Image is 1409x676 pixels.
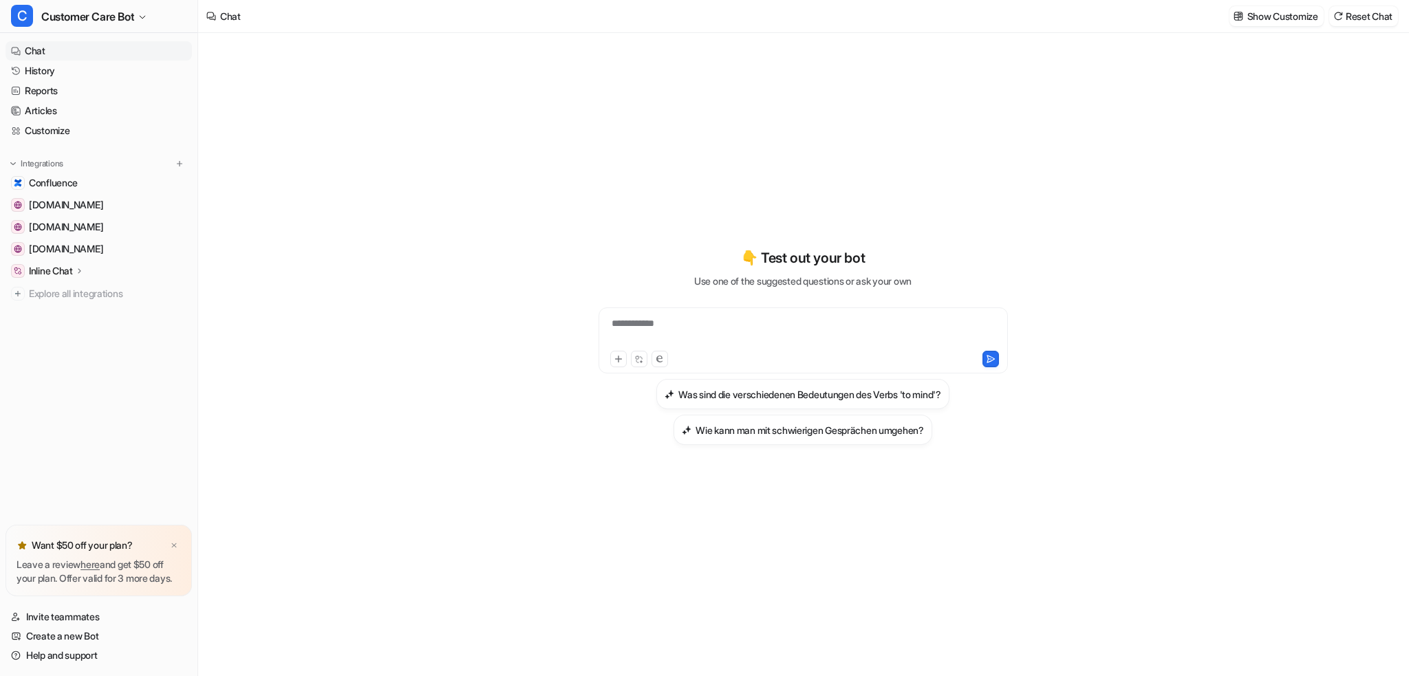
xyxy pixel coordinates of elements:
[170,541,178,550] img: x
[6,607,192,626] a: Invite teammates
[6,646,192,665] a: Help and support
[14,223,22,231] img: webcraft.ch
[6,157,67,171] button: Integrations
[6,239,192,259] a: www.qbendo.ch[DOMAIN_NAME]
[29,283,186,305] span: Explore all integrations
[8,159,18,168] img: expand menu
[694,274,912,288] p: Use one of the suggested questions or ask your own
[17,558,181,585] p: Leave a review and get $50 off your plan. Offer valid for 3 more days.
[1229,6,1324,26] button: Show Customize
[6,121,192,140] a: Customize
[14,245,22,253] img: www.qbendo.ch
[678,387,940,402] h3: Was sind die verschiedenen Bedeutungen des Verbs 'to mind'?
[1333,11,1343,21] img: reset
[14,267,22,275] img: Inline Chat
[14,179,22,187] img: Confluence
[29,198,103,212] span: [DOMAIN_NAME]
[1234,11,1243,21] img: customize
[6,41,192,61] a: Chat
[32,538,133,552] p: Want $50 off your plan?
[29,220,103,234] span: [DOMAIN_NAME]
[29,176,78,190] span: Confluence
[656,379,949,409] button: Was sind die verschiedenen Bedeutungen des Verbs 'to mind'?Was sind die verschiedenen Bedeutungen...
[1247,9,1318,23] p: Show Customize
[674,415,932,445] button: Wie kann man mit schwierigen Gesprächen umgehen?Wie kann man mit schwierigen Gesprächen umgehen?
[11,5,33,27] span: C
[6,101,192,120] a: Articles
[29,242,103,256] span: [DOMAIN_NAME]
[175,159,184,168] img: menu_add.svg
[6,626,192,646] a: Create a new Bot
[6,61,192,80] a: History
[682,425,691,435] img: Wie kann man mit schwierigen Gesprächen umgehen?
[6,81,192,100] a: Reports
[696,423,924,437] h3: Wie kann man mit schwierigen Gesprächen umgehen?
[1329,6,1398,26] button: Reset Chat
[21,158,63,169] p: Integrations
[220,9,241,23] div: Chat
[6,173,192,193] a: ConfluenceConfluence
[41,7,134,26] span: Customer Care Bot
[6,217,192,237] a: webcraft.ch[DOMAIN_NAME]
[665,389,674,400] img: Was sind die verschiedenen Bedeutungen des Verbs 'to mind'?
[6,284,192,303] a: Explore all integrations
[80,558,100,570] a: here
[741,248,865,268] p: 👇 Test out your bot
[17,540,28,551] img: star
[14,201,22,209] img: www.supermagnete.ch
[11,287,25,301] img: explore all integrations
[6,195,192,215] a: www.supermagnete.ch[DOMAIN_NAME]
[29,264,73,278] p: Inline Chat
